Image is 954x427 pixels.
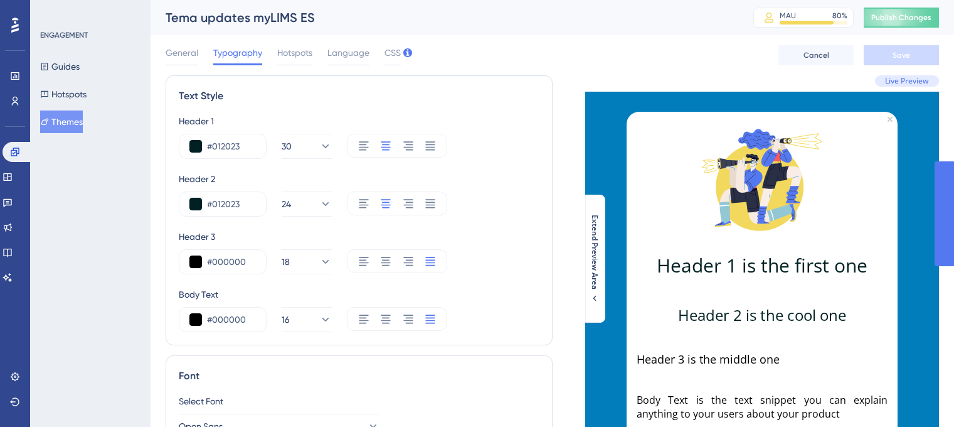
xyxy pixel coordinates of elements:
h1: Header 1 is the first one [637,252,888,278]
div: ENGAGEMENT [40,30,88,40]
button: Hotspots [40,83,87,105]
p: Body Text is the text snippet you can explain anything to your users about your product [637,393,888,421]
span: Hotspots [277,45,312,60]
div: Select Font [179,394,539,409]
span: 16 [282,312,290,327]
iframe: UserGuiding AI Assistant Launcher [901,377,939,415]
span: 24 [282,197,291,212]
span: Save [893,50,910,60]
button: Cancel [778,45,854,65]
span: Extend Preview Area [590,215,600,289]
button: 16 [282,307,332,332]
div: Header 2 [179,171,539,186]
button: Save [864,45,939,65]
button: Publish Changes [864,8,939,28]
img: Modal Media [699,117,825,242]
button: Extend Preview Area [585,215,605,303]
span: 18 [282,254,290,269]
span: Live Preview [885,76,929,86]
span: Cancel [803,50,829,60]
span: Publish Changes [871,13,931,23]
span: Typography [213,45,262,60]
div: Close Preview [888,117,893,122]
div: Tema updates myLIMS ES [166,9,722,26]
h3: Header 3 is the middle one [637,352,888,367]
button: 30 [282,134,332,159]
div: Header 1 [179,114,539,129]
div: Header 3 [179,229,539,244]
button: 18 [282,249,332,274]
button: Themes [40,111,83,133]
div: Font [179,369,539,384]
h2: Header 2 is the cool one [637,305,888,325]
div: 80 % [832,11,847,21]
div: Text Style [179,89,539,104]
div: Body Text [179,287,539,302]
span: CSS [384,45,401,60]
span: Language [327,45,369,60]
button: Guides [40,55,80,78]
button: 24 [282,192,332,217]
div: MAU [780,11,796,21]
span: General [166,45,198,60]
span: 30 [282,139,292,154]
